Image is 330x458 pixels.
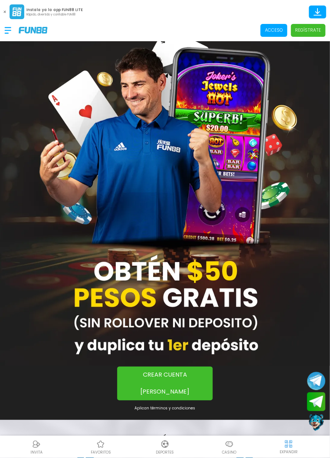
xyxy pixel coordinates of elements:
p: Casino [222,450,236,455]
img: Casino [225,440,234,449]
a: ReferralReferralINVITA [4,439,69,455]
p: INVITA [31,450,43,455]
a: Casino FavoritosCasino Favoritosfavoritos [69,439,133,455]
img: App Logo [10,4,24,19]
button: Contact customer service [307,413,326,432]
button: Join telegram [307,392,326,412]
p: favoritos [91,450,111,455]
p: Instala ya la app FUN88 LITE [26,7,83,13]
p: Acceso [265,27,283,34]
button: Join telegram channel [307,371,326,391]
p: EXPANDIR [280,450,298,455]
img: Company Logo [19,27,47,33]
img: Referral [32,440,41,449]
img: Deportes [161,440,169,449]
button: CREAR CUENTA [PERSON_NAME] [117,367,213,401]
img: hide [284,440,293,449]
a: CasinoCasinoCasino [197,439,261,455]
p: Rápido, divertido y confiable FUN88 [26,13,83,17]
h1: Empieza la DIVERSIÓN en solo 4 pasos [9,433,321,447]
p: Deportes [156,450,174,455]
a: DeportesDeportesDeportes [133,439,197,455]
p: Regístrate [295,27,321,34]
img: Casino Favoritos [96,440,105,449]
